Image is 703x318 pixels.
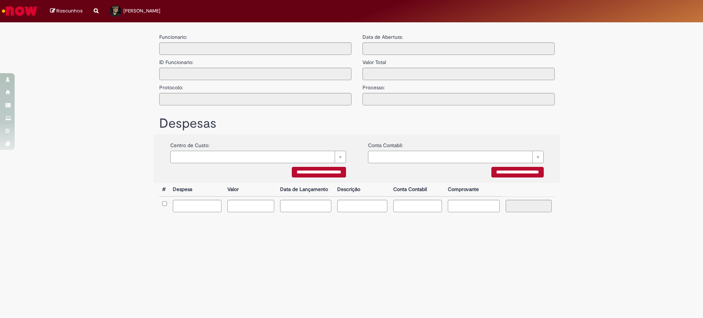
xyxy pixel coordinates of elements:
label: Processo: [362,80,385,91]
img: ServiceNow [1,4,38,18]
label: Conta Contabil: [368,138,403,149]
th: Comprovante [445,183,503,197]
span: Rascunhos [56,7,83,14]
th: # [159,183,170,197]
span: [PERSON_NAME] [123,8,160,14]
label: Protocolo: [159,80,183,91]
th: Despesa [170,183,224,197]
th: Conta Contabil [390,183,445,197]
a: Limpar campo {0} [368,151,544,163]
label: Valor Total [362,55,386,66]
label: ID Funcionario: [159,55,193,66]
label: Data de Abertura: [362,33,403,41]
a: Rascunhos [50,8,83,15]
label: Funcionario: [159,33,187,41]
th: Valor [224,183,277,197]
a: Limpar campo {0} [170,151,346,163]
th: Data de Lançamento [277,183,335,197]
th: Descrição [334,183,390,197]
h1: Despesas [159,116,555,131]
label: Centro de Custo: [170,138,209,149]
